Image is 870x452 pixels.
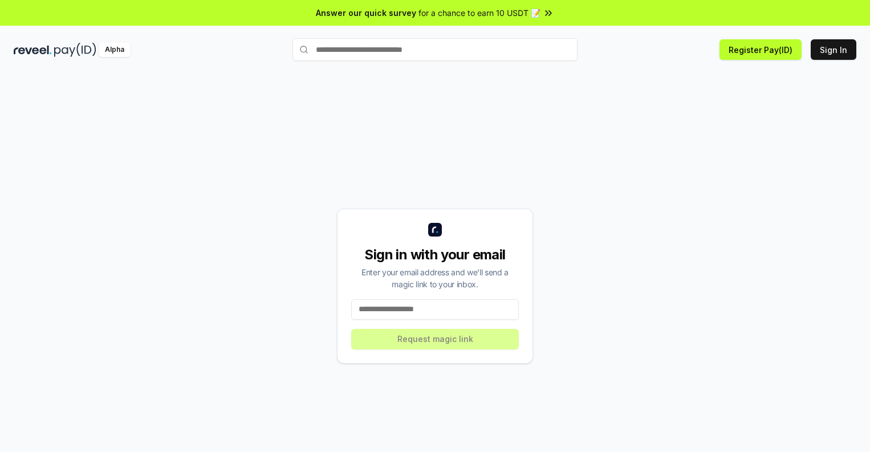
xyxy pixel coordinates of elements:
div: Alpha [99,43,131,57]
img: reveel_dark [14,43,52,57]
img: pay_id [54,43,96,57]
button: Register Pay(ID) [719,39,802,60]
span: for a chance to earn 10 USDT 📝 [418,7,540,19]
div: Enter your email address and we’ll send a magic link to your inbox. [351,266,519,290]
button: Sign In [811,39,856,60]
div: Sign in with your email [351,246,519,264]
span: Answer our quick survey [316,7,416,19]
img: logo_small [428,223,442,237]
